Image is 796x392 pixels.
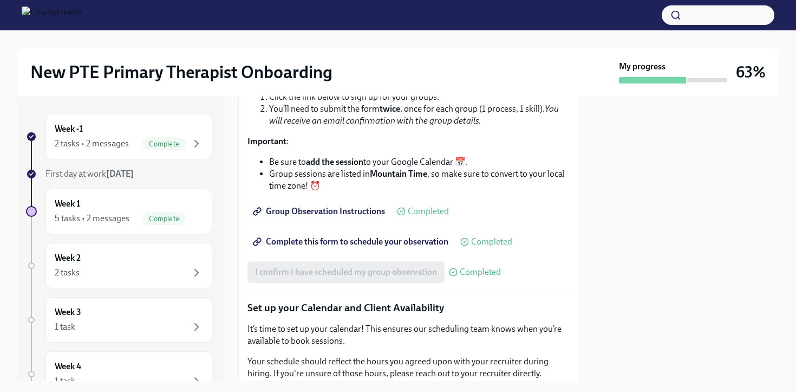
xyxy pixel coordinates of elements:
strong: [DATE] [106,169,134,179]
strong: twice [380,104,400,114]
li: Be sure to to your Google Calendar 📅. [269,156,570,168]
a: First day at work[DATE] [26,168,212,180]
h6: Week 1 [55,198,80,210]
li: Click the link below to sign up for your groups. [269,91,570,103]
div: 2 tasks • 2 messages [55,138,129,150]
div: 1 task [55,375,75,387]
span: Group Observation Instructions [255,206,385,217]
p: It’s time to set up your calendar! This ensures our scheduling team knows when you’re available t... [247,323,570,347]
span: Completed [460,268,501,277]
em: You will receive an email confirmation with the group details. [269,104,559,126]
li: You’ll need to submit the form , once for each group (1 process, 1 skill). [269,103,570,127]
a: Week 22 tasks [26,243,212,288]
li: Group sessions are listed in , so make sure to convert to your local time zone! ⏰ [269,168,570,192]
p: Set up your Calendar and Client Availability [247,301,570,315]
h6: Week -1 [55,123,83,135]
div: 1 task [55,321,75,333]
span: Complete [142,215,186,223]
h2: New PTE Primary Therapist Onboarding [30,61,332,83]
h6: Week 3 [55,306,81,318]
span: Completed [408,207,449,216]
p: : [247,136,570,147]
h6: Week 2 [55,252,81,264]
span: Complete this form to schedule your observation [255,236,448,247]
span: Completed [471,237,512,246]
div: 5 tasks • 2 messages [55,213,129,224]
p: Your schedule should reflect the hours you agreed upon with your recruiter during hiring. If you'... [247,356,570,380]
strong: My progress [619,61,665,73]
h6: Week 4 [55,361,81,372]
h3: 63% [736,62,766,82]
a: Week -12 tasks • 2 messagesComplete [26,114,212,159]
a: Group Observation Instructions [247,201,393,222]
span: Complete [142,140,186,148]
span: First day at work [45,169,134,179]
strong: add the session [306,157,363,167]
div: 2 tasks [55,267,80,279]
strong: Mountain Time [370,169,427,179]
a: Complete this form to schedule your observation [247,231,456,253]
a: Week 15 tasks • 2 messagesComplete [26,189,212,234]
a: Week 31 task [26,297,212,343]
img: CharlieHealth [22,7,82,24]
strong: Important [247,136,286,146]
